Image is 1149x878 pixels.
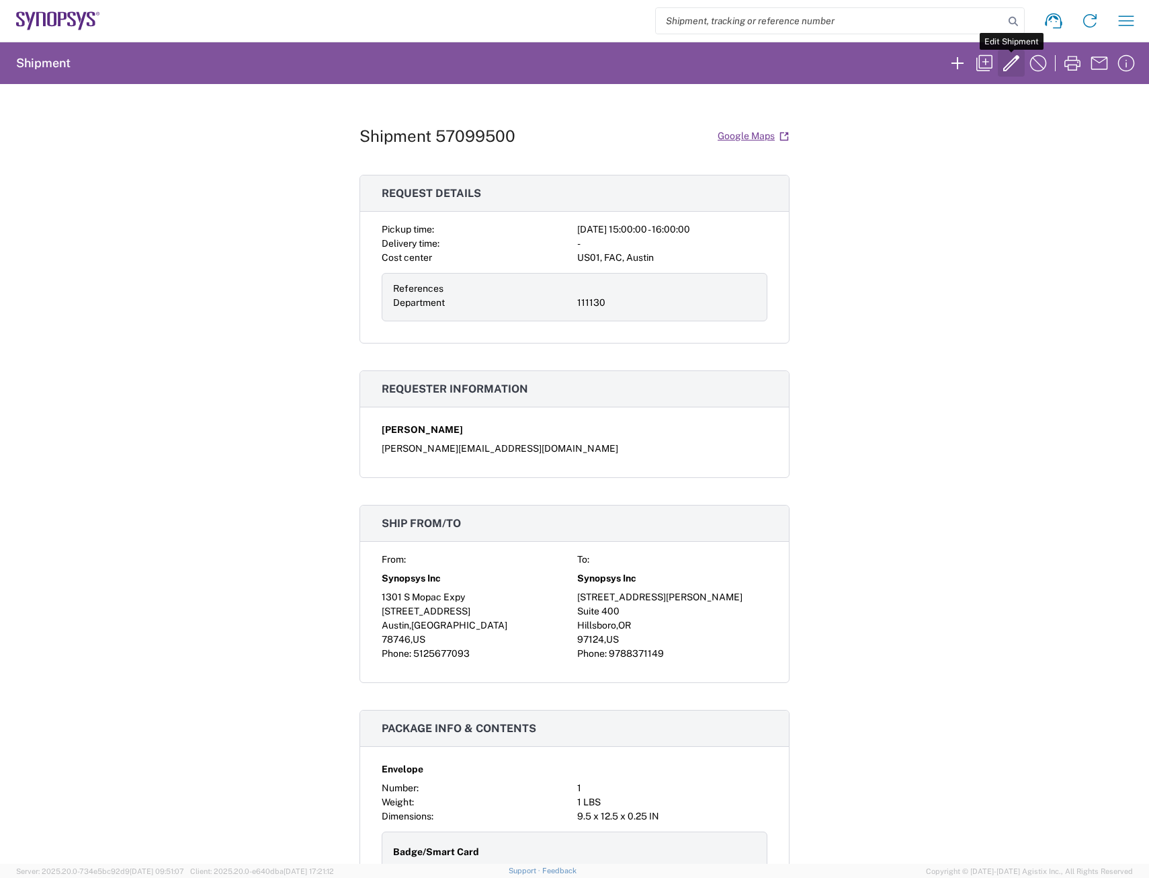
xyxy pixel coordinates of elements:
[382,648,411,659] span: Phone:
[382,383,528,395] span: Requester information
[413,648,470,659] span: 5125677093
[382,604,572,618] div: [STREET_ADDRESS]
[382,811,433,822] span: Dimensions:
[411,634,413,645] span: ,
[542,867,577,875] a: Feedback
[382,224,434,235] span: Pickup time:
[382,590,572,604] div: 1301 S Mopac Expy
[606,634,619,645] span: US
[577,795,767,809] div: 1 LBS
[618,620,631,631] span: OR
[577,590,767,604] div: [STREET_ADDRESS][PERSON_NAME]
[382,517,461,530] span: Ship from/to
[616,620,618,631] span: ,
[577,604,767,618] div: Suite 400
[382,571,441,586] span: Synopsys Inc
[577,223,767,237] div: [DATE] 15:00:00 - 16:00:00
[359,126,515,146] h1: Shipment 57099500
[509,867,542,875] a: Support
[284,867,334,875] span: [DATE] 17:21:12
[382,238,439,249] span: Delivery time:
[411,620,507,631] span: [GEOGRAPHIC_DATA]
[609,648,664,659] span: 9788371149
[577,620,616,631] span: Hillsboro
[577,237,767,251] div: -
[382,442,767,456] div: [PERSON_NAME][EMAIL_ADDRESS][DOMAIN_NAME]
[577,571,636,586] span: Synopsys Inc
[382,762,423,776] span: Envelope
[577,296,756,310] div: 111130
[382,722,536,735] span: Package info & contents
[604,634,606,645] span: ,
[393,296,572,310] div: Department
[190,867,334,875] span: Client: 2025.20.0-e640dba
[577,781,767,795] div: 1
[382,423,463,437] span: [PERSON_NAME]
[577,251,767,265] div: US01, FAC, Austin
[382,620,409,631] span: Austin
[577,648,607,659] span: Phone:
[926,865,1133,877] span: Copyright © [DATE]-[DATE] Agistix Inc., All Rights Reserved
[382,783,419,793] span: Number:
[413,634,425,645] span: US
[717,124,790,148] a: Google Maps
[130,867,184,875] span: [DATE] 09:51:07
[382,634,411,645] span: 78746
[656,8,1004,34] input: Shipment, tracking or reference number
[16,867,184,875] span: Server: 2025.20.0-734e5bc92d9
[382,797,414,807] span: Weight:
[409,620,411,631] span: ,
[393,845,479,859] span: Badge/Smart Card
[16,55,71,71] h2: Shipment
[577,554,589,565] span: To:
[577,634,604,645] span: 97124
[382,187,481,200] span: Request details
[382,554,406,565] span: From:
[393,283,443,294] span: References
[577,809,767,824] div: 9.5 x 12.5 x 0.25 IN
[382,252,432,263] span: Cost center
